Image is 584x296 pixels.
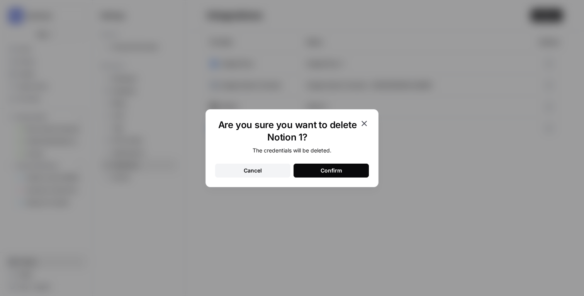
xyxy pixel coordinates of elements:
div: Cancel [244,167,262,174]
button: Cancel [215,164,290,178]
div: Confirm [321,167,342,174]
div: The credentials will be deleted. [215,147,369,154]
button: Confirm [294,164,369,178]
h1: Are you sure you want to delete Notion 1? [215,119,360,144]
